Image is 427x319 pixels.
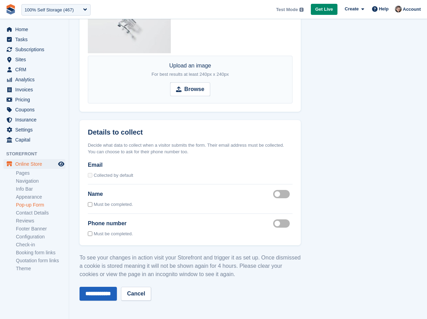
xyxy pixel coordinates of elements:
div: Decide what data to collect when a visitor submits the form. Their email address must be collecte... [88,142,293,155]
a: menu [3,125,65,135]
a: menu [3,135,65,145]
label: Name [88,190,103,198]
a: menu [3,65,65,74]
label: Email [88,161,293,169]
h2: Details to collect [88,128,143,136]
a: Cancel [121,287,151,301]
a: menu [3,159,65,169]
a: menu [3,95,65,104]
span: For best results at least 240px x 240px [151,72,229,77]
div: Upload an image [151,62,229,78]
span: Sites [15,55,57,64]
span: Account [403,6,421,13]
a: Pages [16,170,65,176]
label: Must be completed. [94,201,133,208]
span: Create [345,6,359,12]
img: stora-icon-8386f47178a22dfd0bd8f6a31ec36ba5ce8667c1dd55bd0f319d3a0aa187defe.svg [6,4,16,15]
a: Pop-up Form [16,202,65,208]
a: menu [3,45,65,54]
span: Insurance [15,115,57,125]
span: Get Live [315,6,333,13]
span: Home [15,25,57,34]
label: Phone number enabled [273,223,293,224]
a: Reviews [16,218,65,224]
img: icon-info-grey-7440780725fd019a000dd9b08b2336e03edf1995a4989e88bcd33f0948082b44.svg [299,8,304,12]
a: menu [3,85,65,94]
p: To see your changes in action visit your Storefront and trigger it as set up. Once dismissed a co... [80,254,301,279]
a: Footer Banner [16,226,65,232]
label: Collected by default [94,172,133,179]
span: CRM [15,65,57,74]
a: menu [3,105,65,115]
a: Configuration [16,234,65,240]
a: Check-in [16,241,65,248]
img: Steven Hylands [395,6,402,12]
div: 100% Self Storage (467) [25,7,74,13]
span: Subscriptions [15,45,57,54]
span: Online Store [15,159,57,169]
span: Test Mode [276,6,298,13]
a: menu [3,35,65,44]
span: Help [379,6,389,12]
a: menu [3,115,65,125]
a: menu [3,75,65,84]
span: Settings [15,125,57,135]
span: Coupons [15,105,57,115]
a: Preview store [57,160,65,168]
span: Storefront [6,151,69,157]
a: Get Live [311,4,337,15]
label: Name enabled [273,194,293,195]
a: Quotation form links [16,257,65,264]
a: Contact Details [16,210,65,216]
span: Invoices [15,85,57,94]
a: menu [3,25,65,34]
a: Theme [16,265,65,272]
label: Phone number [88,219,127,228]
a: menu [3,55,65,64]
a: Info Bar [16,186,65,192]
span: Pricing [15,95,57,104]
span: Analytics [15,75,57,84]
span: Capital [15,135,57,145]
a: Booking form links [16,249,65,256]
span: Tasks [15,35,57,44]
a: Navigation [16,178,65,184]
a: Appearance [16,194,65,200]
label: Must be completed. [94,230,133,237]
strong: Browse [184,85,204,93]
